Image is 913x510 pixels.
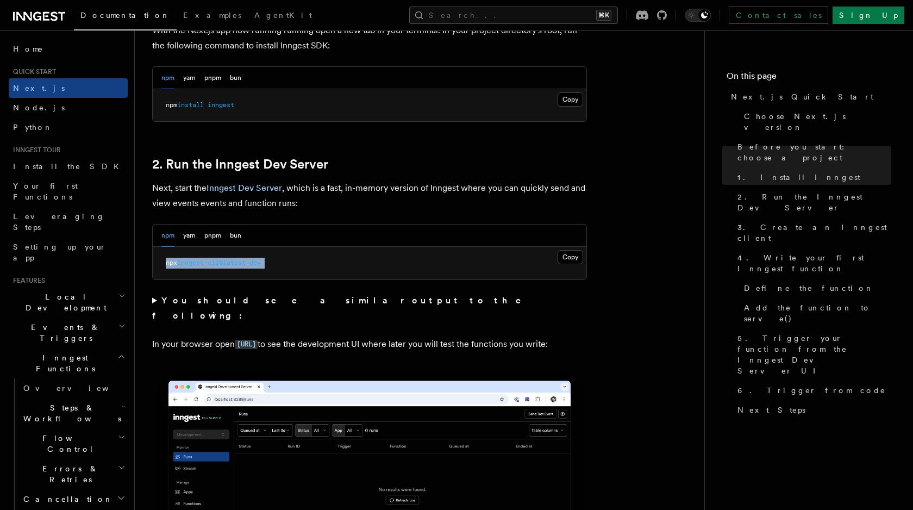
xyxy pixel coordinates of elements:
[177,3,248,29] a: Examples
[183,225,196,247] button: yarn
[9,157,128,176] a: Install the SDK
[737,333,891,376] span: 5. Trigger your function from the Inngest Dev Server UI
[9,348,128,378] button: Inngest Functions
[740,298,891,328] a: Add the function to serve()
[733,381,891,400] a: 6. Trigger from code
[733,217,891,248] a: 3. Create an Inngest client
[161,67,174,89] button: npm
[685,9,711,22] button: Toggle dark mode
[833,7,904,24] a: Sign Up
[744,302,891,324] span: Add the function to serve()
[249,259,261,266] span: dev
[9,146,61,154] span: Inngest tour
[558,92,583,107] button: Copy
[161,225,174,247] button: npm
[733,187,891,217] a: 2. Run the Inngest Dev Server
[19,463,118,485] span: Errors & Retries
[744,111,891,133] span: Choose Next.js version
[13,84,65,92] span: Next.js
[9,287,128,318] button: Local Development
[235,339,258,349] a: [URL]
[733,328,891,381] a: 5. Trigger your function from the Inngest Dev Server UI
[230,225,241,247] button: bun
[19,489,128,509] button: Cancellation
[733,167,891,187] a: 1. Install Inngest
[9,237,128,268] a: Setting up your app
[733,248,891,278] a: 4. Write your first Inngest function
[9,78,128,98] a: Next.js
[9,98,128,117] a: Node.js
[9,176,128,207] a: Your first Functions
[19,459,128,489] button: Errors & Retries
[9,322,118,344] span: Events & Triggers
[737,252,891,274] span: 4. Write your first Inngest function
[9,318,128,348] button: Events & Triggers
[9,117,128,137] a: Python
[19,398,128,428] button: Steps & Workflows
[74,3,177,30] a: Documentation
[19,402,121,424] span: Steps & Workflows
[235,340,258,349] code: [URL]
[13,212,105,232] span: Leveraging Steps
[737,172,860,183] span: 1. Install Inngest
[248,3,318,29] a: AgentKit
[737,222,891,244] span: 3. Create an Inngest client
[13,123,53,132] span: Python
[204,225,221,247] button: pnpm
[737,141,891,163] span: Before you start: choose a project
[596,10,611,21] kbd: ⌘K
[177,101,204,109] span: install
[740,278,891,298] a: Define the function
[152,295,536,321] strong: You should see a similar output to the following:
[727,87,891,107] a: Next.js Quick Start
[733,137,891,167] a: Before you start: choose a project
[152,23,587,53] p: With the Next.js app now running running open a new tab in your terminal. In your project directo...
[19,428,128,459] button: Flow Control
[9,39,128,59] a: Home
[13,103,65,112] span: Node.js
[166,259,177,266] span: npx
[733,400,891,420] a: Next Steps
[13,43,43,54] span: Home
[152,157,328,172] a: 2. Run the Inngest Dev Server
[9,207,128,237] a: Leveraging Steps
[740,107,891,137] a: Choose Next.js version
[737,405,805,415] span: Next Steps
[19,433,118,455] span: Flow Control
[152,337,587,352] p: In your browser open to see the development UI where later you will test the functions you write:
[731,91,873,102] span: Next.js Quick Start
[9,352,117,374] span: Inngest Functions
[230,67,241,89] button: bun
[207,183,282,193] a: Inngest Dev Server
[737,191,891,213] span: 2. Run the Inngest Dev Server
[737,385,886,396] span: 6. Trigger from code
[208,101,234,109] span: inngest
[19,378,128,398] a: Overview
[744,283,874,294] span: Define the function
[254,11,312,20] span: AgentKit
[9,67,56,76] span: Quick start
[19,494,113,505] span: Cancellation
[183,67,196,89] button: yarn
[166,101,177,109] span: npm
[9,291,118,313] span: Local Development
[152,293,587,324] summary: You should see a similar output to the following:
[13,182,78,201] span: Your first Functions
[177,259,246,266] span: inngest-cli@latest
[9,276,45,285] span: Features
[23,384,135,393] span: Overview
[13,242,107,262] span: Setting up your app
[204,67,221,89] button: pnpm
[183,11,241,20] span: Examples
[13,162,126,171] span: Install the SDK
[409,7,618,24] button: Search...⌘K
[558,250,583,264] button: Copy
[80,11,170,20] span: Documentation
[729,7,828,24] a: Contact sales
[152,181,587,211] p: Next, start the , which is a fast, in-memory version of Inngest where you can quickly send and vi...
[727,70,891,87] h4: On this page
